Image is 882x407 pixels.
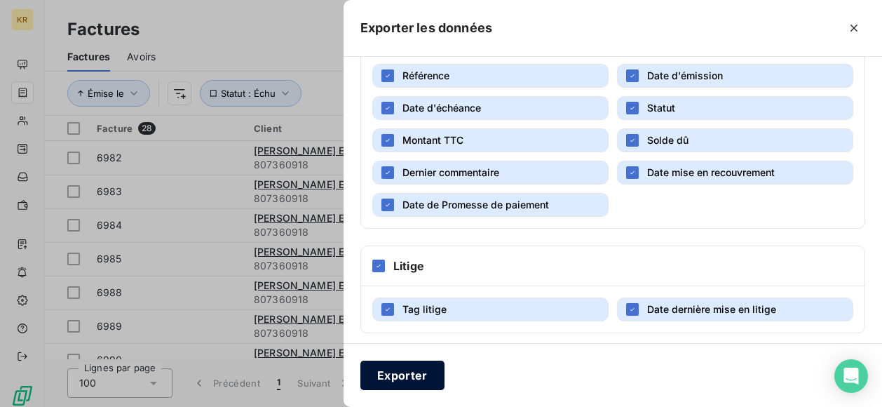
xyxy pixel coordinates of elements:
[617,96,853,120] button: Statut
[617,64,853,88] button: Date d'émission
[402,134,463,146] span: Montant TTC
[617,161,853,185] button: Date mise en recouvrement
[402,69,449,81] span: Référence
[617,128,853,152] button: Solde dû
[647,134,688,146] span: Solde dû
[402,303,447,315] span: Tag litige
[372,64,609,88] button: Référence
[647,303,776,315] span: Date dernière mise en litige
[647,166,775,178] span: Date mise en recouvrement
[372,298,609,321] button: Tag litige
[372,193,609,217] button: Date de Promesse de paiement
[402,102,481,114] span: Date d'échéance
[647,69,723,81] span: Date d'émission
[372,128,609,152] button: Montant TTC
[360,18,492,38] h5: Exporter les données
[393,258,424,274] h6: Litige
[402,166,499,178] span: Dernier commentaire
[372,96,609,120] button: Date d'échéance
[834,359,868,393] div: Open Intercom Messenger
[647,102,675,114] span: Statut
[617,298,853,321] button: Date dernière mise en litige
[402,199,549,211] span: Date de Promesse de paiement
[360,361,445,390] button: Exporter
[372,161,609,185] button: Dernier commentaire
